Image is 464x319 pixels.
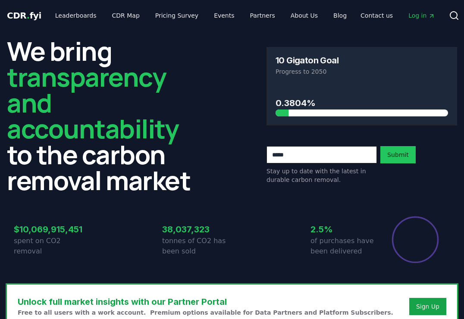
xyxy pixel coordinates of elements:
[7,38,198,193] h2: We bring to the carbon removal market
[310,223,380,236] h3: 2.5%
[276,56,339,65] h3: 10 Gigaton Goal
[7,59,179,146] span: transparency and accountability
[326,8,354,23] a: Blog
[354,8,442,23] nav: Main
[7,9,41,22] a: CDR.fyi
[7,10,41,21] span: CDR fyi
[284,8,325,23] a: About Us
[401,8,442,23] a: Log in
[416,302,439,311] a: Sign Up
[162,236,232,256] p: tonnes of CO2 has been sold
[48,8,103,23] a: Leaderboards
[380,146,416,163] button: Submit
[18,308,393,317] p: Free to all users with a work account. Premium options available for Data Partners and Platform S...
[276,67,448,76] p: Progress to 2050
[243,8,282,23] a: Partners
[354,8,400,23] a: Contact us
[391,216,439,264] div: Percentage of sales delivered
[27,10,30,21] span: .
[14,236,84,256] p: spent on CO2 removal
[266,167,377,184] p: Stay up to date with the latest in durable carbon removal.
[409,298,446,315] button: Sign Up
[148,8,205,23] a: Pricing Survey
[18,295,393,308] h3: Unlock full market insights with our Partner Portal
[207,8,241,23] a: Events
[310,236,380,256] p: of purchases have been delivered
[408,11,435,20] span: Log in
[105,8,147,23] a: CDR Map
[276,97,448,109] h3: 0.3804%
[14,223,84,236] h3: $10,069,915,451
[48,8,354,23] nav: Main
[162,223,232,236] h3: 38,037,323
